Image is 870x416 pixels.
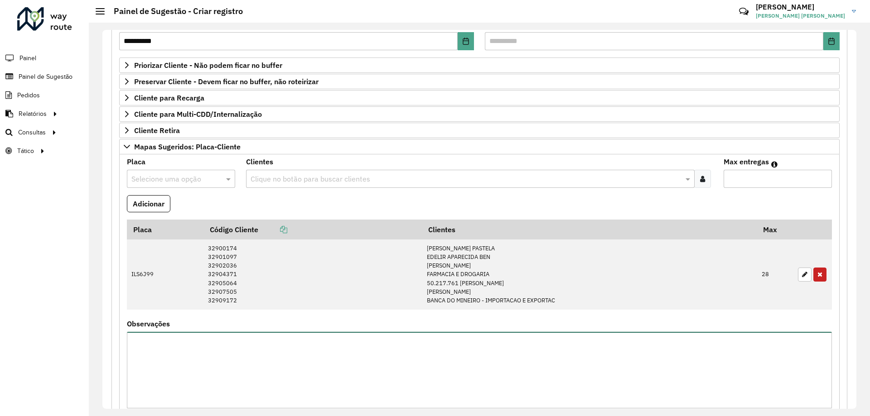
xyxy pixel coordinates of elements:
span: Cliente para Multi-CDD/Internalização [134,110,262,118]
h3: [PERSON_NAME] [756,3,845,11]
td: [PERSON_NAME] PASTELA EDELIR APARECIDA BEN [PERSON_NAME] FARMACIA E DROGARIA 50.217.761 [PERSON_N... [422,239,757,309]
a: Mapas Sugeridos: Placa-Cliente [119,139,840,154]
th: Código Cliente [203,220,422,239]
a: Preservar Cliente - Devem ficar no buffer, não roteirizar [119,74,840,89]
span: Preservar Cliente - Devem ficar no buffer, não roteirizar [134,78,319,85]
th: Placa [127,220,203,239]
a: Copiar [258,225,287,234]
span: Priorizar Cliente - Não podem ficar no buffer [134,62,282,69]
button: Adicionar [127,195,170,212]
em: Máximo de clientes que serão colocados na mesma rota com os clientes informados [771,161,778,168]
td: 32900174 32901097 32902036 32904371 32905064 32907505 32909172 [203,239,422,309]
label: Max entregas [724,156,769,167]
a: Cliente para Multi-CDD/Internalização [119,106,840,122]
a: Contato Rápido [734,2,754,21]
th: Max [757,220,793,239]
span: Cliente para Recarga [134,94,204,101]
span: Relatórios [19,109,47,119]
a: Priorizar Cliente - Não podem ficar no buffer [119,57,840,73]
label: Observações [127,318,170,329]
h2: Painel de Sugestão - Criar registro [105,6,243,16]
a: Cliente para Recarga [119,90,840,105]
td: ILS6J99 [127,239,203,309]
button: Choose Date [823,32,840,50]
span: Mapas Sugeridos: Placa-Cliente [134,143,241,150]
span: Cliente Retira [134,127,180,134]
th: Clientes [422,220,757,239]
span: Painel [19,53,36,63]
span: Pedidos [17,91,40,100]
td: 28 [757,239,793,309]
span: Painel de Sugestão [19,72,72,81]
span: Tático [17,146,34,156]
label: Clientes [246,156,273,167]
span: [PERSON_NAME] [PERSON_NAME] [756,12,845,20]
a: Cliente Retira [119,123,840,138]
button: Choose Date [458,32,474,50]
span: Consultas [18,128,46,137]
label: Placa [127,156,145,167]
